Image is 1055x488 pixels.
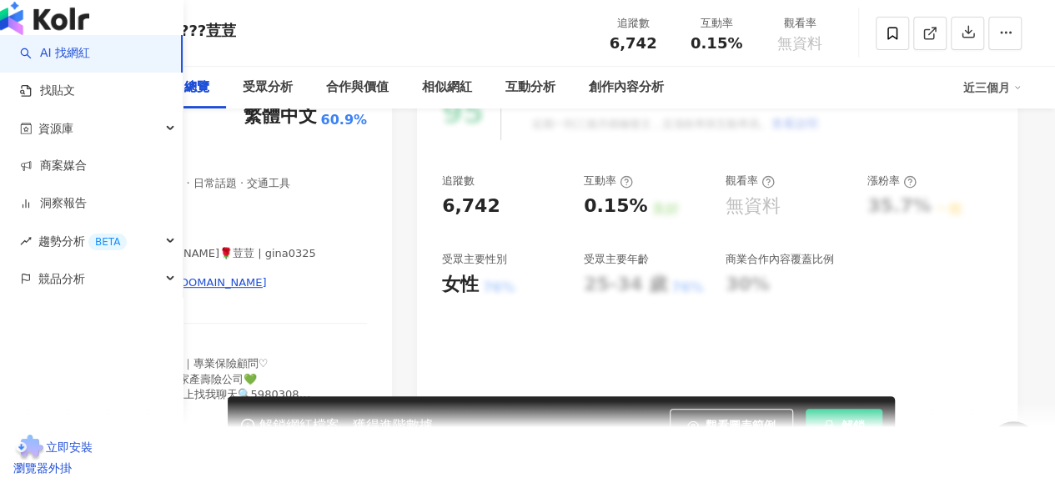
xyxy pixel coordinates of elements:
div: 商業合作內容覆蓋比例 [726,252,834,267]
div: 受眾主要性別 [442,252,507,267]
span: 立即安裝 瀏覽器外掛 [13,440,93,475]
img: chrome extension [13,435,46,461]
a: 洞察報告 [20,195,87,212]
span: 醫美 · 實況 · 日常話題 · 交通工具 [129,176,367,191]
div: 受眾主要年齡 [584,252,649,267]
a: [URL][DOMAIN_NAME] [129,275,367,290]
div: 合作與價值 [326,78,389,98]
div: BETA [88,234,127,250]
div: 相似網紅 [422,78,472,98]
div: 追蹤數 [601,15,665,32]
div: 近三個月 [963,74,1022,101]
div: 互動率 [685,15,748,32]
span: 6,742 [610,34,657,52]
div: [URL][DOMAIN_NAME] [146,275,267,290]
a: chrome extension立即安裝 瀏覽器外掛 [13,435,1042,475]
div: 互動分析 [505,78,555,98]
div: ?????荳荳 [163,20,236,41]
span: 資源庫 [38,110,73,148]
div: 0.15% [584,194,647,219]
span: 0.15% [691,35,742,52]
div: 女性 [442,272,479,298]
div: 繁體中文 [243,103,316,129]
div: 追蹤數 [442,174,475,189]
div: 漲粉率 [867,174,917,189]
span: ♡大誠保經｜專業保險顧問♡ 🌱代理34家產壽險公司💚 ᵕ̈ 或到浪🌊上找我聊天🔍5980308 @gina__0325 - 💚保單活化|車產險|醫療保障|儲蓄｜現金流 [129,357,338,445]
div: 受眾分析 [243,78,293,98]
div: 6,742 [442,194,500,219]
div: 總覽 [184,78,209,98]
span: 60.9% [320,111,367,129]
div: 創作內容分析 [589,78,664,98]
a: searchAI 找網紅 [20,45,90,62]
span: 競品分析 [38,260,85,298]
a: 商案媒合 [20,158,87,174]
span: 無資料 [777,35,822,52]
span: 趨勢分析 [38,223,127,260]
div: 互動率 [584,174,633,189]
div: 觀看率 [768,15,831,32]
div: 無資料 [726,194,781,219]
span: rise [20,235,32,247]
span: [PERSON_NAME]🌹荳荳 | gina0325 [129,246,367,261]
div: 觀看率 [726,174,775,189]
a: 找貼文 [20,83,75,99]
